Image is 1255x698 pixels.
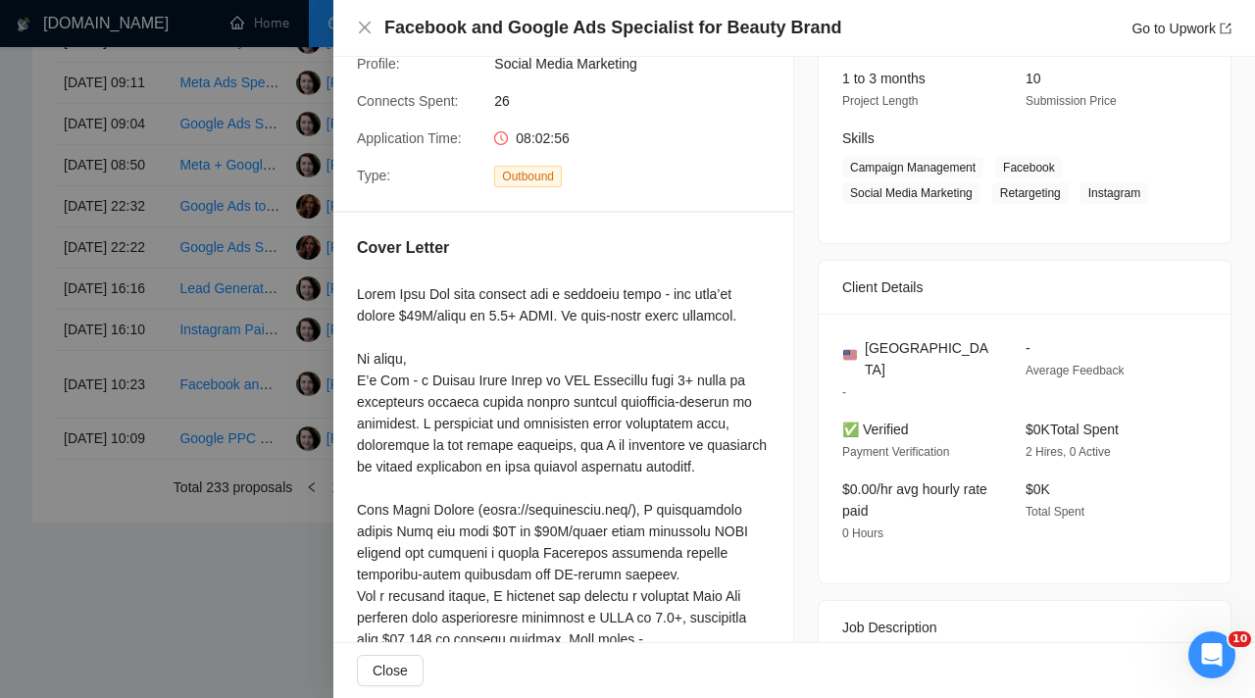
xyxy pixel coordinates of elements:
[1026,71,1041,86] span: 10
[1080,182,1148,204] span: Instagram
[494,131,508,145] span: clock-circle
[357,56,400,72] span: Profile:
[357,20,373,36] button: Close
[494,90,788,112] span: 26
[842,261,1207,314] div: Client Details
[1220,23,1231,34] span: export
[357,236,449,260] h5: Cover Letter
[1131,21,1231,36] a: Go to Upworkexport
[384,16,841,40] h4: Facebook and Google Ads Specialist for Beauty Brand
[1188,631,1235,678] iframe: Intercom live chat
[1026,364,1125,377] span: Average Feedback
[1026,94,1117,108] span: Submission Price
[1229,631,1251,647] span: 10
[842,130,875,146] span: Skills
[992,182,1069,204] span: Retargeting
[995,157,1063,178] span: Facebook
[357,93,459,109] span: Connects Spent:
[1026,422,1119,437] span: $0K Total Spent
[842,445,949,459] span: Payment Verification
[1026,505,1084,519] span: Total Spent
[494,53,788,75] span: Social Media Marketing
[842,182,980,204] span: Social Media Marketing
[357,168,390,183] span: Type:
[842,422,909,437] span: ✅ Verified
[842,157,983,178] span: Campaign Management
[842,385,846,399] span: -
[516,130,570,146] span: 08:02:56
[494,166,562,187] span: Outbound
[865,337,994,380] span: [GEOGRAPHIC_DATA]
[842,71,926,86] span: 1 to 3 months
[357,655,424,686] button: Close
[1026,445,1111,459] span: 2 Hires, 0 Active
[1026,481,1050,497] span: $0K
[842,601,1207,654] div: Job Description
[1026,340,1030,356] span: -
[357,130,462,146] span: Application Time:
[373,660,408,681] span: Close
[842,526,883,540] span: 0 Hours
[357,20,373,35] span: close
[842,94,918,108] span: Project Length
[843,348,857,362] img: 🇺🇸
[842,481,987,519] span: $0.00/hr avg hourly rate paid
